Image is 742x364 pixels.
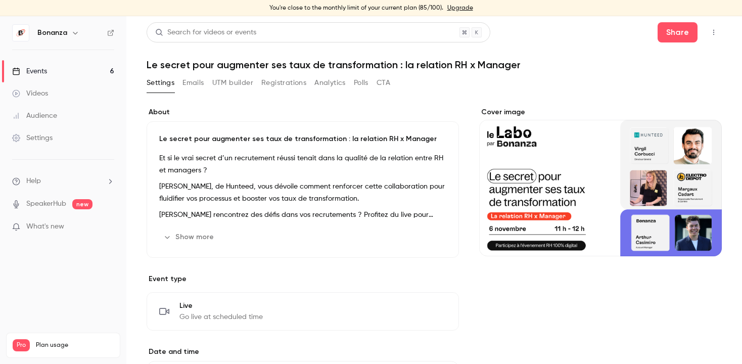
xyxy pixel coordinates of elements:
a: Upgrade [447,4,473,12]
span: Help [26,176,41,187]
button: Share [658,22,698,42]
button: Registrations [261,75,306,91]
span: What's new [26,221,64,232]
img: Bonanza [13,25,29,41]
label: Date and time [147,347,459,357]
div: Search for videos or events [155,27,256,38]
span: Plan usage [36,341,114,349]
p: [PERSON_NAME], de Hunteed, vous dévoile comment renforcer cette collaboration pour fluidifier vos... [159,180,446,205]
div: Videos [12,88,48,99]
p: [PERSON_NAME] rencontrez des défis dans vos recrutements ? Profitez du live pour poser toutes vos... [159,209,446,221]
section: Cover image [479,107,722,256]
button: Show more [159,229,220,245]
div: Settings [12,133,53,143]
label: About [147,107,459,117]
span: Go live at scheduled time [179,312,263,322]
p: Le secret pour augmenter ses taux de transformation : la relation RH x Manager [159,134,446,144]
a: SpeakerHub [26,199,66,209]
button: Polls [354,75,368,91]
h6: Bonanza [37,28,67,38]
button: Settings [147,75,174,91]
button: Emails [182,75,204,91]
div: Events [12,66,47,76]
button: Analytics [314,75,346,91]
span: Live [179,301,263,311]
p: Event type [147,274,459,284]
label: Cover image [479,107,722,117]
li: help-dropdown-opener [12,176,114,187]
iframe: Noticeable Trigger [102,222,114,232]
button: UTM builder [212,75,253,91]
p: Et si le vrai secret d’un recrutement réussi tenait dans la qualité de la relation entre RH et ma... [159,152,446,176]
div: Audience [12,111,57,121]
span: new [72,199,92,209]
button: CTA [377,75,390,91]
h1: Le secret pour augmenter ses taux de transformation : la relation RH x Manager [147,59,722,71]
span: Pro [13,339,30,351]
